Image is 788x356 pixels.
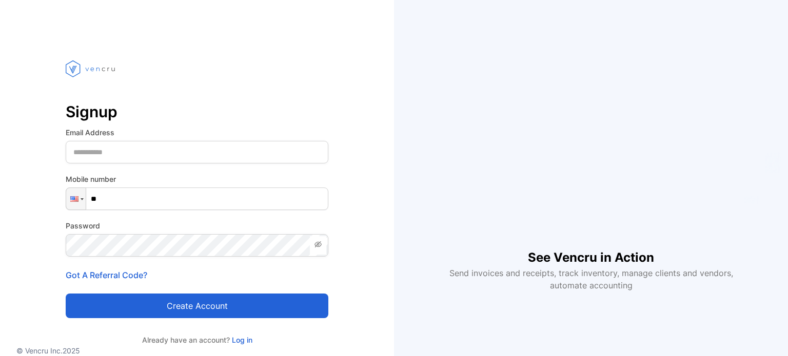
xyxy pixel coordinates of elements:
[66,334,328,345] p: Already have an account?
[66,188,86,210] div: United States: + 1
[66,220,328,231] label: Password
[66,294,328,318] button: Create account
[442,65,740,232] iframe: YouTube video player
[230,336,252,344] a: Log in
[528,232,654,267] h1: See Vencru in Action
[66,127,328,138] label: Email Address
[66,174,328,184] label: Mobile number
[66,269,328,281] p: Got A Referral Code?
[66,41,117,96] img: vencru logo
[66,99,328,124] p: Signup
[443,267,739,291] p: Send invoices and receipts, track inventory, manage clients and vendors, automate accounting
